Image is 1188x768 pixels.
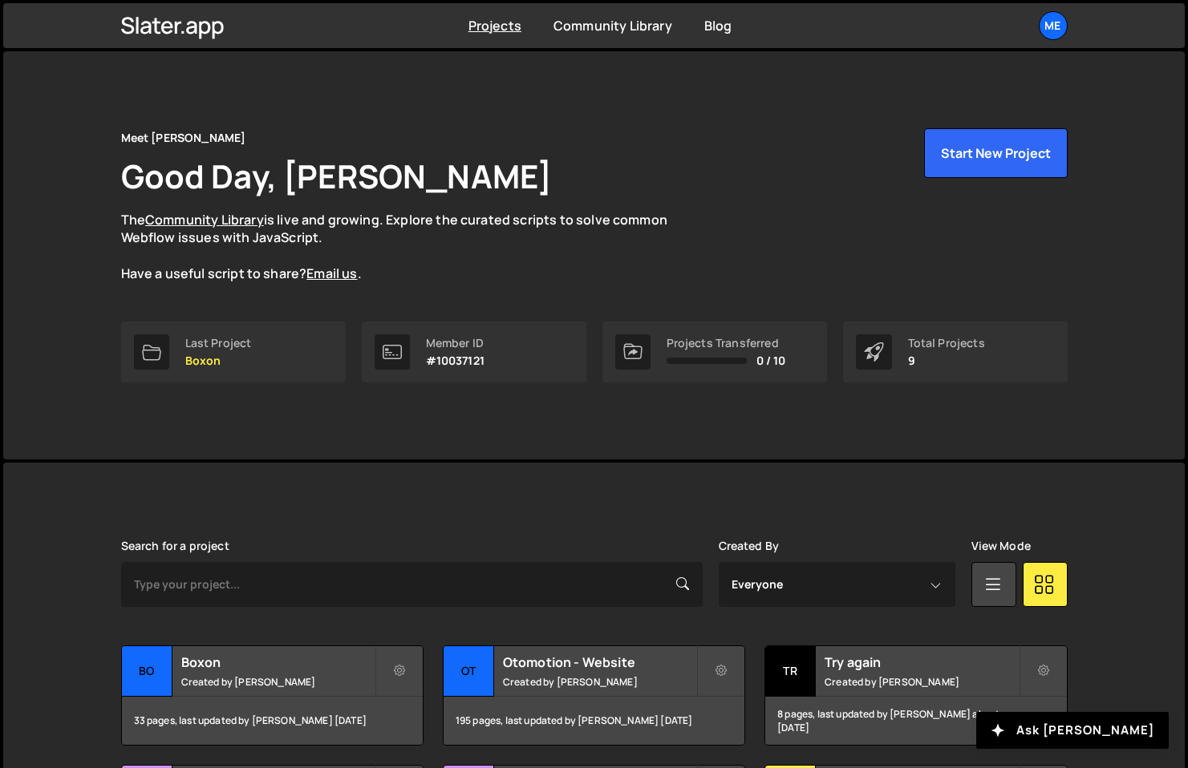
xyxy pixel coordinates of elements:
[121,645,424,746] a: Bo Boxon Created by [PERSON_NAME] 33 pages, last updated by [PERSON_NAME] [DATE]
[765,646,816,697] div: Tr
[765,697,1066,745] div: 8 pages, last updated by [PERSON_NAME] about [DATE]
[444,646,494,697] div: Ot
[719,540,780,552] label: Created By
[426,337,485,350] div: Member ID
[121,562,703,607] input: Type your project...
[924,128,1068,178] button: Start New Project
[121,321,346,382] a: Last Project Boxon
[553,17,672,34] a: Community Library
[443,645,745,746] a: Ot Otomotion - Website Created by [PERSON_NAME] 195 pages, last updated by [PERSON_NAME] [DATE]
[908,354,985,367] p: 9
[121,211,699,283] p: The is live and growing. Explore the curated scripts to solve common Webflow issues with JavaScri...
[976,712,1169,749] button: Ask [PERSON_NAME]
[122,697,423,745] div: 33 pages, last updated by [PERSON_NAME] [DATE]
[756,354,786,367] span: 0 / 10
[1039,11,1068,40] a: Me
[444,697,744,745] div: 195 pages, last updated by [PERSON_NAME] [DATE]
[667,337,786,350] div: Projects Transferred
[426,354,485,367] p: #10037121
[503,653,696,671] h2: Otomotion - Website
[121,540,229,552] label: Search for a project
[825,675,1018,689] small: Created by [PERSON_NAME]
[145,211,264,228] a: Community Library
[122,646,172,697] div: Bo
[181,653,375,671] h2: Boxon
[468,17,521,34] a: Projects
[121,128,246,148] div: Meet [PERSON_NAME]
[908,337,985,350] div: Total Projects
[971,540,1031,552] label: View Mode
[121,154,553,198] h1: Good Day, [PERSON_NAME]
[306,265,357,282] a: Email us
[503,675,696,689] small: Created by [PERSON_NAME]
[704,17,732,34] a: Blog
[764,645,1067,746] a: Tr Try again Created by [PERSON_NAME] 8 pages, last updated by [PERSON_NAME] about [DATE]
[185,337,252,350] div: Last Project
[185,354,252,367] p: Boxon
[825,653,1018,671] h2: Try again
[181,675,375,689] small: Created by [PERSON_NAME]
